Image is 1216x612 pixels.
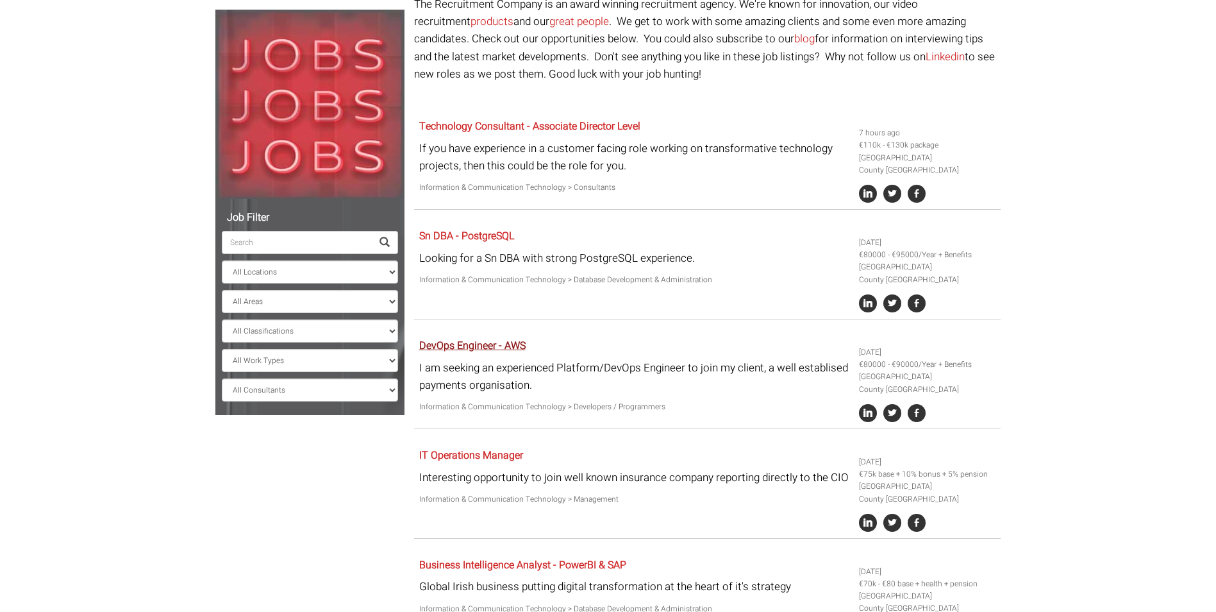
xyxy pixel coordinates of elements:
[926,49,965,65] a: Linkedin
[419,119,640,134] a: Technology Consultant - Associate Director Level
[419,469,849,486] p: Interesting opportunity to join well known insurance company reporting directly to the CIO
[859,237,996,249] li: [DATE]
[859,371,996,395] li: [GEOGRAPHIC_DATA] County [GEOGRAPHIC_DATA]
[222,212,398,224] h5: Job Filter
[419,359,849,394] p: I am seeking an experienced Platform/DevOps Engineer to join my client, a well establised payment...
[419,338,526,353] a: DevOps Engineer - AWS
[859,346,996,359] li: [DATE]
[859,139,996,151] li: €110k - €130k package
[859,152,996,176] li: [GEOGRAPHIC_DATA] County [GEOGRAPHIC_DATA]
[222,231,372,254] input: Search
[419,274,849,286] p: Information & Communication Technology > Database Development & Administration
[419,557,626,573] a: Business Intelligence Analyst - PowerBI & SAP
[859,261,996,285] li: [GEOGRAPHIC_DATA] County [GEOGRAPHIC_DATA]
[859,566,996,578] li: [DATE]
[419,493,849,506] p: Information & Communication Technology > Management
[794,31,815,47] a: blog
[419,228,514,244] a: Sn DBA - PostgreSQL
[419,182,849,194] p: Information & Communication Technology > Consultants
[419,448,523,463] a: IT Operations Manager
[549,13,609,30] a: great people
[859,578,996,590] li: €70k - €80 base + health + pension
[859,249,996,261] li: €80000 - €95000/Year + Benefits
[419,250,849,267] p: Looking for a Sn DBA with strong PostgreSQL experience.
[215,10,404,199] img: Jobs, Jobs, Jobs
[859,127,996,139] li: 7 hours ago
[859,359,996,371] li: €80000 - €90000/Year + Benefits
[471,13,513,30] a: products
[859,480,996,505] li: [GEOGRAPHIC_DATA] County [GEOGRAPHIC_DATA]
[859,456,996,468] li: [DATE]
[859,468,996,480] li: €75k base + 10% bonus + 5% pension
[419,401,849,413] p: Information & Communication Technology > Developers / Programmers
[419,578,849,595] p: Global Irish business putting digital transformation at the heart of it's strategy
[419,140,849,174] p: If you have experience in a customer facing role working on transformative technology projects, t...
